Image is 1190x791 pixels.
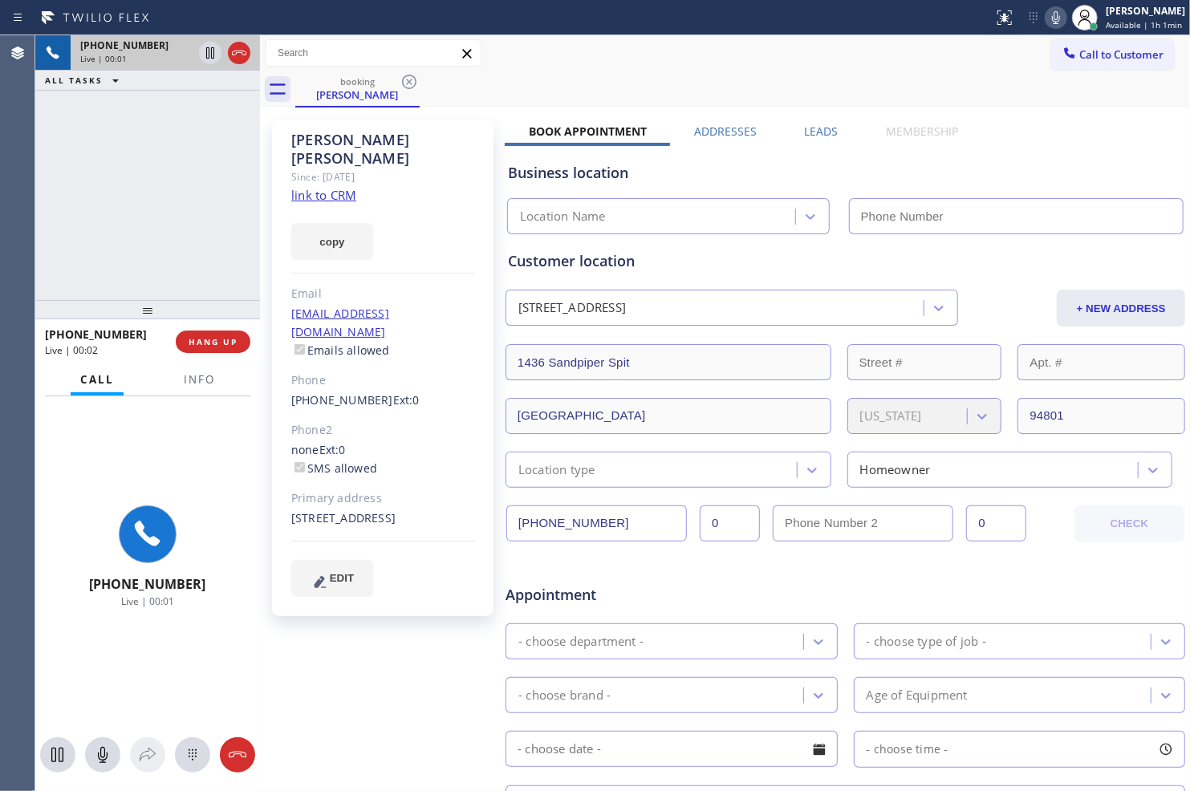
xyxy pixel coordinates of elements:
[518,686,611,704] div: - choose brand -
[291,560,373,597] button: EDIT
[849,198,1184,234] input: Phone Number
[40,737,75,773] button: Hold Customer
[506,731,838,767] input: - choose date -
[330,572,354,584] span: EDIT
[518,632,644,651] div: - choose department -
[199,42,221,64] button: Hold Customer
[294,462,305,473] input: SMS allowed
[867,686,968,704] div: Age of Equipment
[1017,344,1185,380] input: Apt. #
[506,344,831,380] input: Address
[291,131,475,168] div: [PERSON_NAME] [PERSON_NAME]
[1057,290,1185,327] button: + NEW ADDRESS
[184,372,215,387] span: Info
[291,392,393,408] a: [PHONE_NUMBER]
[291,306,389,339] a: [EMAIL_ADDRESS][DOMAIN_NAME]
[518,460,595,479] div: Location type
[45,75,103,86] span: ALL TASKS
[1106,4,1185,18] div: [PERSON_NAME]
[291,371,475,390] div: Phone
[700,505,760,542] input: Ext.
[291,168,475,186] div: Since: [DATE]
[291,509,475,528] div: [STREET_ADDRESS]
[506,398,831,434] input: City
[393,392,420,408] span: Ext: 0
[35,71,135,90] button: ALL TASKS
[71,364,124,395] button: Call
[1017,398,1185,434] input: ZIP
[860,460,931,479] div: Homeowner
[80,53,127,64] span: Live | 00:01
[80,372,114,387] span: Call
[294,344,305,355] input: Emails allowed
[291,223,373,260] button: copy
[518,299,626,318] div: [STREET_ADDRESS]
[291,441,475,478] div: none
[121,594,174,608] span: Live | 00:01
[319,442,346,457] span: Ext: 0
[297,75,418,87] div: booking
[966,505,1026,542] input: Ext. 2
[45,327,147,342] span: [PHONE_NUMBER]
[506,505,687,542] input: Phone Number
[1051,39,1174,70] button: Call to Customer
[176,331,250,353] button: HANG UP
[886,124,958,139] label: Membership
[291,421,475,440] div: Phone2
[297,87,418,102] div: [PERSON_NAME]
[189,336,238,347] span: HANG UP
[130,737,165,773] button: Open directory
[520,208,606,226] div: Location Name
[847,344,1002,380] input: Street #
[291,343,390,358] label: Emails allowed
[291,489,475,508] div: Primary address
[291,460,377,476] label: SMS allowed
[90,575,206,593] span: [PHONE_NUMBER]
[45,343,98,357] span: Live | 00:02
[694,124,757,139] label: Addresses
[1074,505,1185,542] button: CHECK
[175,737,210,773] button: Open dialpad
[297,71,418,106] div: Debra Cortez
[80,39,169,52] span: [PHONE_NUMBER]
[867,632,986,651] div: - choose type of job -
[804,124,838,139] label: Leads
[85,737,120,773] button: Mute
[506,584,730,606] span: Appointment
[508,250,1183,272] div: Customer location
[291,285,475,303] div: Email
[228,42,250,64] button: Hang up
[508,162,1183,184] div: Business location
[1079,47,1164,62] span: Call to Customer
[1106,19,1182,30] span: Available | 1h 1min
[220,737,255,773] button: Hang up
[1045,6,1067,29] button: Mute
[867,741,948,757] span: - choose time -
[529,124,647,139] label: Book Appointment
[291,187,356,203] a: link to CRM
[174,364,225,395] button: Info
[266,40,481,66] input: Search
[773,505,953,542] input: Phone Number 2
